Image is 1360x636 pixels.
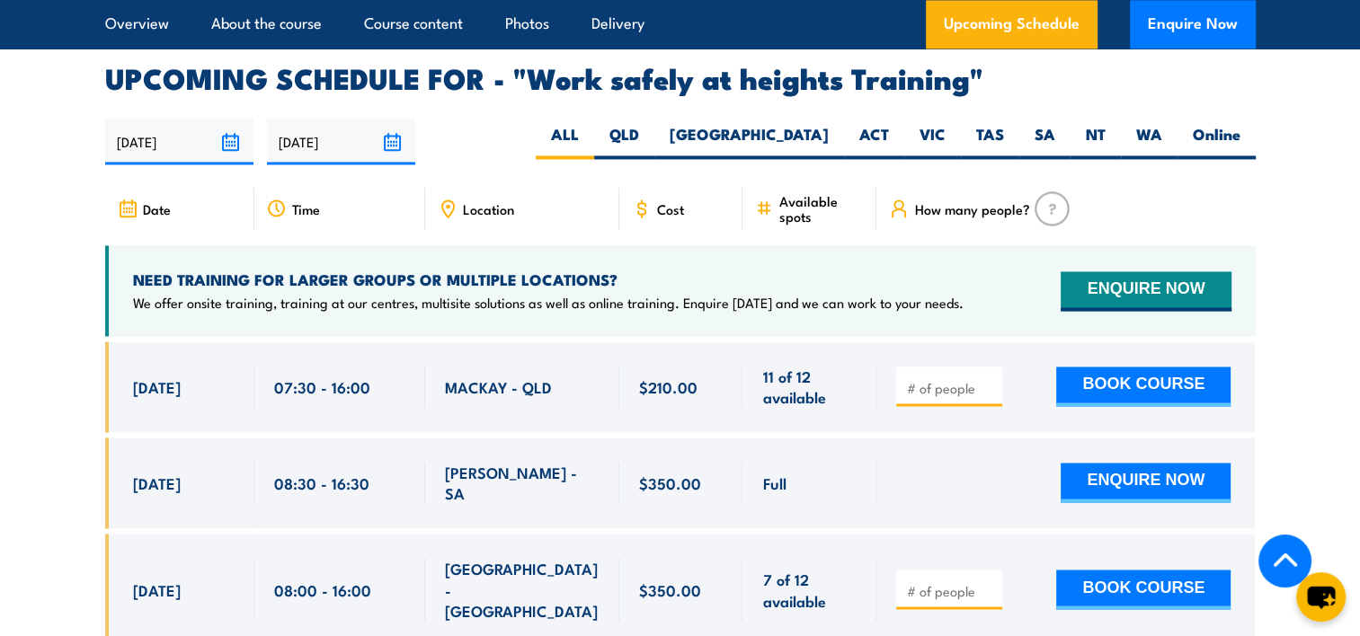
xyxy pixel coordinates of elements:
span: Full [762,473,786,493]
span: $210.00 [639,376,698,397]
span: Cost [657,201,684,216]
span: Date [143,201,171,216]
span: $350.00 [639,579,701,599]
button: chat-button [1296,572,1346,622]
button: BOOK COURSE [1056,570,1231,609]
span: $350.00 [639,473,701,493]
label: WA [1121,124,1178,159]
button: ENQUIRE NOW [1061,463,1231,502]
label: NT [1071,124,1121,159]
span: 11 of 12 available [762,366,857,408]
label: QLD [594,124,654,159]
input: To date [267,119,415,164]
span: [DATE] [133,473,181,493]
span: 08:00 - 16:00 [274,579,371,599]
span: [GEOGRAPHIC_DATA] - [GEOGRAPHIC_DATA] [445,558,600,621]
span: Time [292,201,320,216]
label: [GEOGRAPHIC_DATA] [654,124,844,159]
span: Available spots [778,193,864,224]
h2: UPCOMING SCHEDULE FOR - "Work safely at heights Training" [105,65,1256,90]
button: ENQUIRE NOW [1061,271,1231,311]
span: [DATE] [133,579,181,599]
h4: NEED TRAINING FOR LARGER GROUPS OR MULTIPLE LOCATIONS? [133,269,964,289]
p: We offer onsite training, training at our centres, multisite solutions as well as online training... [133,294,964,312]
label: ACT [844,124,904,159]
input: From date [105,119,253,164]
label: SA [1019,124,1071,159]
span: MACKAY - QLD [445,376,552,397]
button: BOOK COURSE [1056,367,1231,406]
span: Location [463,201,514,216]
input: # of people [906,581,996,599]
label: Online [1178,124,1256,159]
label: VIC [904,124,961,159]
label: ALL [536,124,594,159]
span: [PERSON_NAME] - SA [445,462,600,504]
span: 07:30 - 16:00 [274,376,370,397]
span: 08:30 - 16:30 [274,473,369,493]
span: [DATE] [133,376,181,397]
label: TAS [961,124,1019,159]
span: 7 of 12 available [762,568,857,610]
input: # of people [906,379,996,397]
span: How many people? [914,201,1029,216]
